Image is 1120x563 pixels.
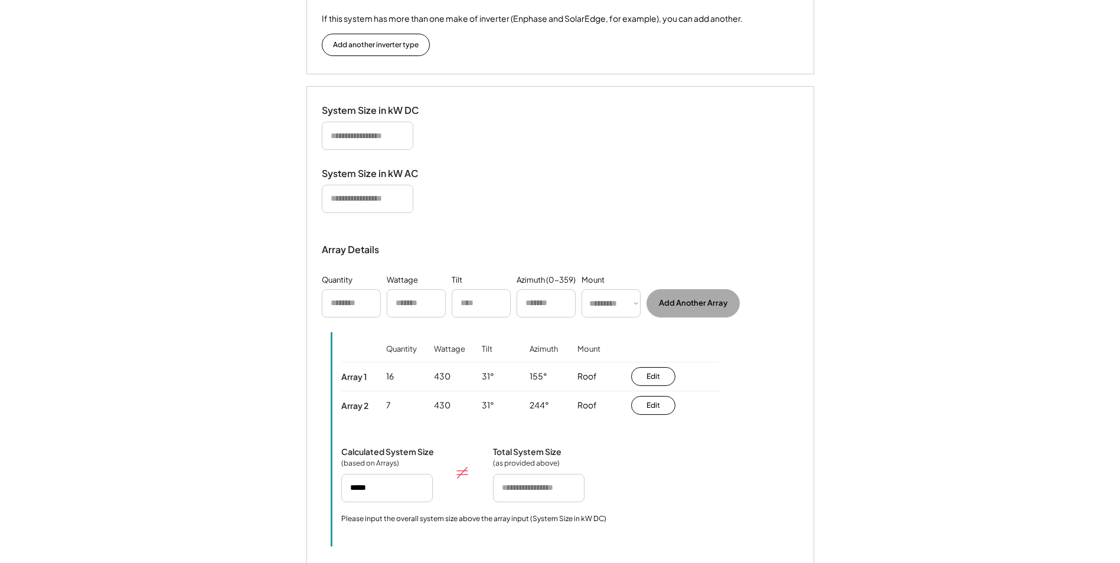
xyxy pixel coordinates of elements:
div: Tilt [482,344,492,371]
div: 155° [530,371,547,382]
div: Calculated System Size [341,446,434,457]
button: Edit [631,367,675,386]
div: Array 2 [341,400,368,411]
div: Tilt [452,274,462,286]
div: 31° [482,400,494,411]
div: If this system has more than one make of inverter (Enphase and SolarEdge, for example), you can a... [322,12,743,25]
div: Array Details [322,243,381,257]
div: Quantity [386,344,417,371]
div: Array 1 [341,371,367,382]
button: Add Another Array [646,289,740,317]
div: 7 [386,400,391,411]
div: Wattage [387,274,418,286]
div: 244° [530,400,549,411]
div: Roof [577,400,597,411]
div: 430 [434,400,450,411]
div: Azimuth (0-359) [517,274,576,286]
div: 31° [482,371,494,382]
div: 430 [434,371,450,382]
div: Total System Size [493,446,561,457]
button: Edit [631,396,675,415]
div: (as provided above) [493,459,560,468]
div: Azimuth [530,344,558,371]
div: Roof [577,371,597,382]
div: Mount [582,274,605,286]
div: Quantity [322,274,352,286]
button: Add another inverter type [322,34,430,56]
div: System Size in kW AC [322,168,440,180]
div: 16 [386,371,394,382]
div: (based on Arrays) [341,459,400,468]
div: Mount [577,344,600,371]
div: Please input the overall system size above the array input (System Size in kW DC) [341,514,606,523]
div: System Size in kW DC [322,104,440,117]
div: Wattage [434,344,465,371]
